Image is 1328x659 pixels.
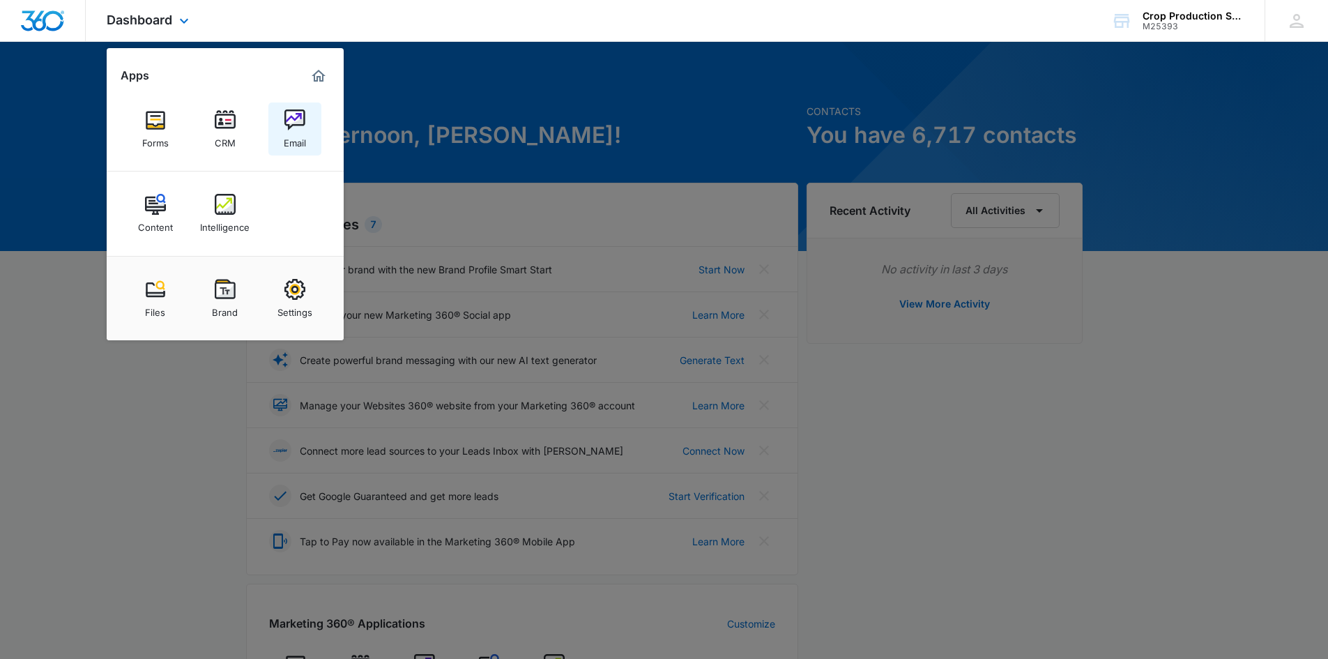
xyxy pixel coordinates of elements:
[277,300,312,318] div: Settings
[138,215,173,233] div: Content
[215,130,236,149] div: CRM
[199,272,252,325] a: Brand
[145,300,165,318] div: Files
[142,130,169,149] div: Forms
[284,130,306,149] div: Email
[1143,22,1244,31] div: account id
[268,103,321,156] a: Email
[129,103,182,156] a: Forms
[107,13,172,27] span: Dashboard
[199,187,252,240] a: Intelligence
[268,272,321,325] a: Settings
[121,69,149,82] h2: Apps
[129,272,182,325] a: Files
[199,103,252,156] a: CRM
[307,65,330,87] a: Marketing 360® Dashboard
[200,215,250,233] div: Intelligence
[1143,10,1244,22] div: account name
[212,300,238,318] div: Brand
[129,187,182,240] a: Content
